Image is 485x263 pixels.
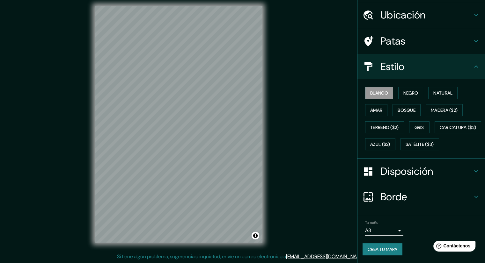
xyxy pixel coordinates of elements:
div: Patas [357,28,485,54]
font: Si tiene algún problema, sugerencia o inquietud, envíe un correo electrónico a [117,253,286,260]
button: Gris [409,121,430,133]
font: Satélite ($3) [406,142,434,147]
button: Amar [365,104,387,116]
button: Negro [398,87,423,99]
font: Estilo [380,60,404,73]
font: Gris [415,124,424,130]
font: A3 [365,227,371,234]
font: Crea tu mapa [368,246,397,252]
button: Satélite ($3) [400,138,439,150]
button: Azul ($2) [365,138,395,150]
div: Borde [357,184,485,210]
font: Terreno ($2) [370,124,399,130]
button: Terreno ($2) [365,121,404,133]
font: Negro [403,90,418,96]
div: A3 [365,225,403,236]
div: Estilo [357,54,485,79]
font: Caricatura ($2) [440,124,476,130]
div: Disposición [357,159,485,184]
canvas: Mapa [95,6,262,243]
font: Bosque [398,107,415,113]
button: Natural [428,87,458,99]
div: Ubicación [357,2,485,28]
button: Blanco [365,87,393,99]
button: Caricatura ($2) [435,121,481,133]
button: Crea tu mapa [363,243,402,255]
font: Disposición [380,165,433,178]
font: Amar [370,107,382,113]
font: Patas [380,34,406,48]
font: Azul ($2) [370,142,390,147]
font: Borde [380,190,407,203]
font: Ubicación [380,8,426,22]
button: Activar o desactivar atribución [252,232,259,239]
font: Madera ($2) [431,107,458,113]
font: Blanco [370,90,388,96]
button: Bosque [393,104,421,116]
font: Natural [433,90,452,96]
iframe: Lanzador de widgets de ayuda [428,238,478,256]
button: Madera ($2) [426,104,463,116]
a: [EMAIL_ADDRESS][DOMAIN_NAME] [286,253,365,260]
font: Tamaño [365,220,378,225]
